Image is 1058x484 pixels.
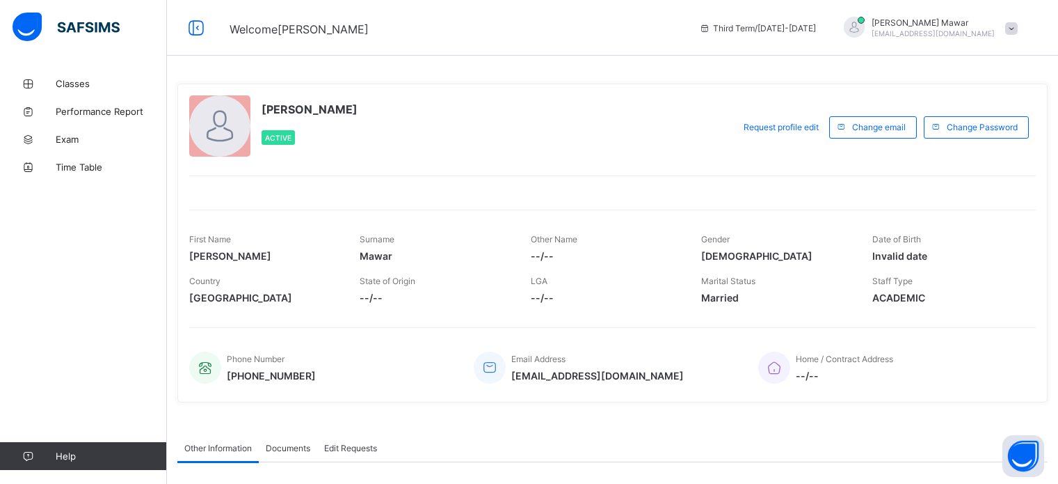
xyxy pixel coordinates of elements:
span: Country [189,276,221,286]
span: Edit Requests [324,443,377,453]
div: Hafiz AbdullahMawar [830,17,1025,40]
span: [EMAIL_ADDRESS][DOMAIN_NAME] [511,370,684,382]
span: [PHONE_NUMBER] [227,370,316,382]
span: [EMAIL_ADDRESS][DOMAIN_NAME] [872,29,995,38]
span: Invalid date [872,250,1022,262]
span: Mawar [360,250,509,262]
span: State of Origin [360,276,415,286]
span: Request profile edit [744,122,819,132]
span: --/-- [796,370,893,382]
span: Change Password [947,122,1018,132]
span: Home / Contract Address [796,354,893,364]
span: [GEOGRAPHIC_DATA] [189,292,339,304]
span: --/-- [360,292,509,304]
span: Other Name [531,234,577,244]
span: Gender [701,234,730,244]
span: Active [265,134,291,142]
img: safsims [13,13,120,42]
span: Change email [852,122,906,132]
button: Open asap [1002,435,1044,477]
span: Welcome [PERSON_NAME] [230,22,369,36]
span: Time Table [56,162,167,173]
span: Classes [56,78,167,89]
span: Date of Birth [872,234,921,244]
span: --/-- [531,250,680,262]
span: Surname [360,234,394,244]
span: Marital Status [701,276,755,286]
span: Email Address [511,354,566,364]
span: Other Information [184,443,252,453]
span: Phone Number [227,354,284,364]
span: Exam [56,134,167,145]
span: Staff Type [872,276,913,286]
span: --/-- [531,292,680,304]
span: session/term information [699,23,816,33]
span: First Name [189,234,231,244]
span: [DEMOGRAPHIC_DATA] [701,250,851,262]
span: Married [701,292,851,304]
span: ACADEMIC [872,292,1022,304]
span: LGA [531,276,547,286]
span: [PERSON_NAME] [262,102,358,116]
span: [PERSON_NAME] Mawar [872,17,995,28]
span: [PERSON_NAME] [189,250,339,262]
span: Documents [266,443,310,453]
span: Help [56,451,166,462]
span: Performance Report [56,106,167,117]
